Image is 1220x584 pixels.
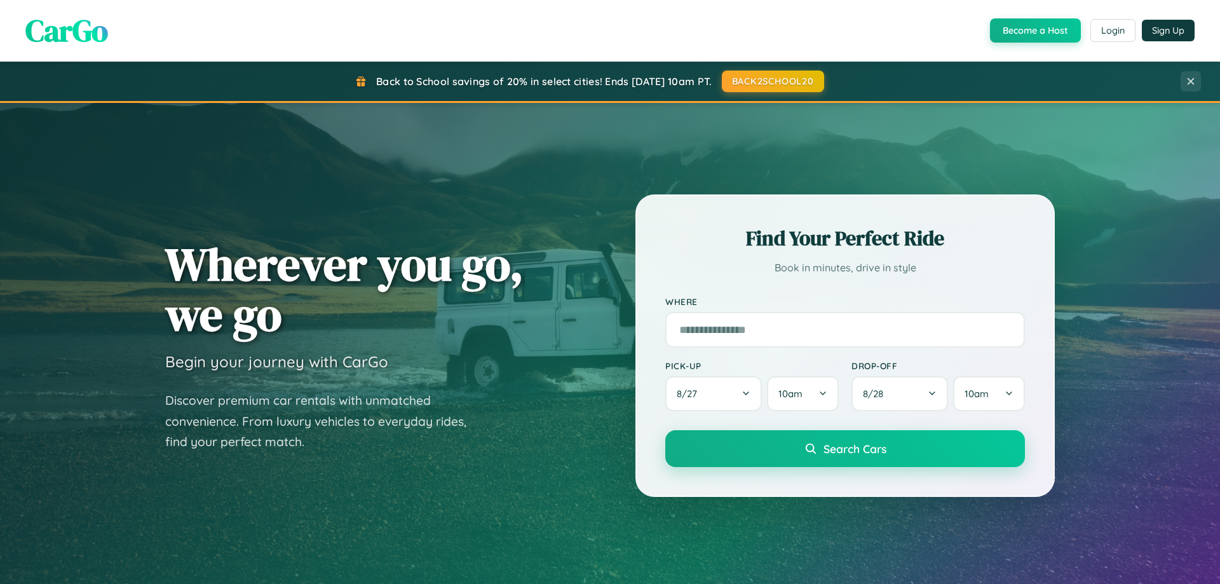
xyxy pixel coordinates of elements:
button: 10am [953,376,1025,411]
span: CarGo [25,10,108,51]
button: 10am [767,376,839,411]
label: Pick-up [665,360,839,371]
span: 8 / 27 [677,388,703,400]
span: Back to School savings of 20% in select cities! Ends [DATE] 10am PT. [376,75,712,88]
button: BACK2SCHOOL20 [722,71,824,92]
span: 10am [965,388,989,400]
button: Login [1090,19,1135,42]
button: Sign Up [1142,20,1195,41]
h2: Find Your Perfect Ride [665,224,1025,252]
span: 8 / 28 [863,388,890,400]
button: Search Cars [665,430,1025,467]
button: Become a Host [990,18,1081,43]
span: 10am [778,388,803,400]
p: Book in minutes, drive in style [665,259,1025,277]
button: 8/28 [851,376,948,411]
span: Search Cars [823,442,886,456]
h1: Wherever you go, we go [165,239,524,339]
label: Drop-off [851,360,1025,371]
p: Discover premium car rentals with unmatched convenience. From luxury vehicles to everyday rides, ... [165,390,483,452]
button: 8/27 [665,376,762,411]
h3: Begin your journey with CarGo [165,352,388,371]
label: Where [665,296,1025,307]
